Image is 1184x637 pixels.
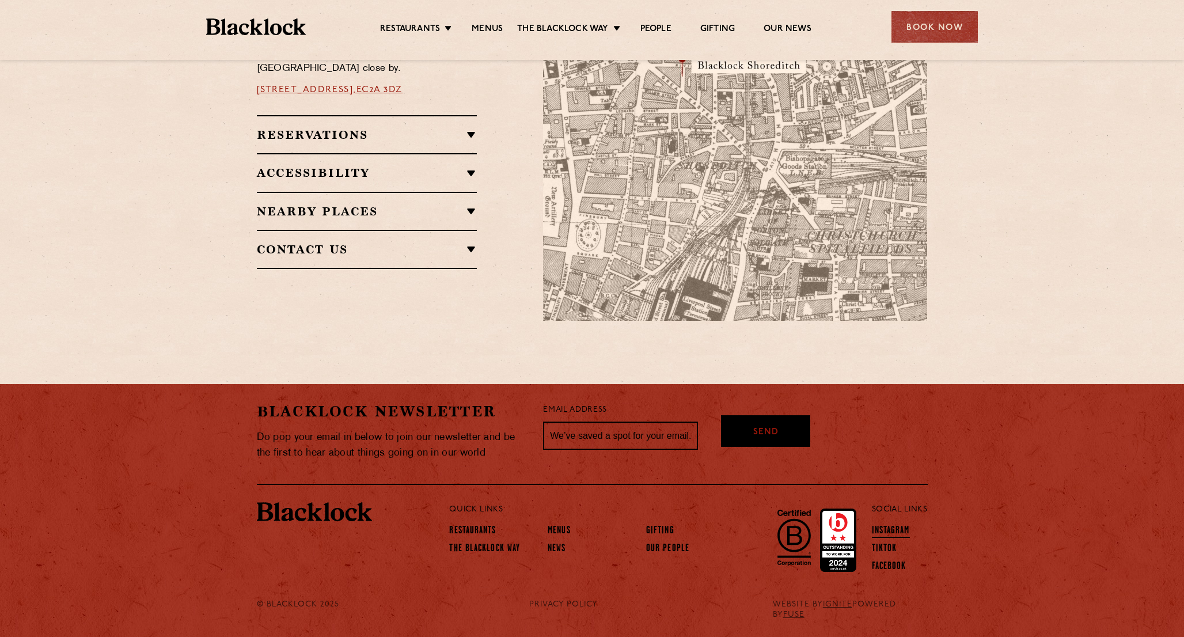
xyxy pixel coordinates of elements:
[257,502,372,522] img: BL_Textured_Logo-footer-cropped.svg
[823,600,852,609] a: IGNITE
[771,503,818,572] img: B-Corp-Logo-Black-RGB.svg
[872,561,906,574] a: Facebook
[543,422,698,450] input: We’ve saved a spot for your email...
[764,24,811,36] a: Our News
[472,24,503,36] a: Menus
[548,525,571,538] a: Menus
[753,426,779,439] span: Send
[257,128,477,142] h2: Reservations
[380,24,440,36] a: Restaurants
[517,24,608,36] a: The Blacklock Way
[449,543,520,556] a: The Blacklock Way
[257,242,477,256] h2: Contact Us
[206,18,306,35] img: BL_Textured_Logo-footer-cropped.svg
[646,543,689,556] a: Our People
[783,611,804,619] a: FUSE
[820,509,856,572] img: Accred_2023_2star.png
[872,502,928,517] p: Social Links
[356,85,403,94] a: EC2A 3DZ
[257,85,356,94] a: [STREET_ADDRESS],
[257,430,526,461] p: Do pop your email in below to join our newsletter and be the first to hear about things going on ...
[640,24,671,36] a: People
[646,525,674,538] a: Gifting
[257,401,526,422] h2: Blacklock Newsletter
[449,525,496,538] a: Restaurants
[548,543,566,556] a: News
[257,204,477,218] h2: Nearby Places
[872,525,910,538] a: Instagram
[872,543,897,556] a: TikTok
[257,166,477,180] h2: Accessibility
[803,213,965,321] img: svg%3E
[700,24,735,36] a: Gifting
[248,600,363,620] div: © Blacklock 2025
[529,600,598,610] a: PRIVACY POLICY
[543,404,606,417] label: Email Address
[891,11,978,43] div: Book Now
[449,502,833,517] p: Quick Links
[764,600,936,620] div: WEBSITE BY POWERED BY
